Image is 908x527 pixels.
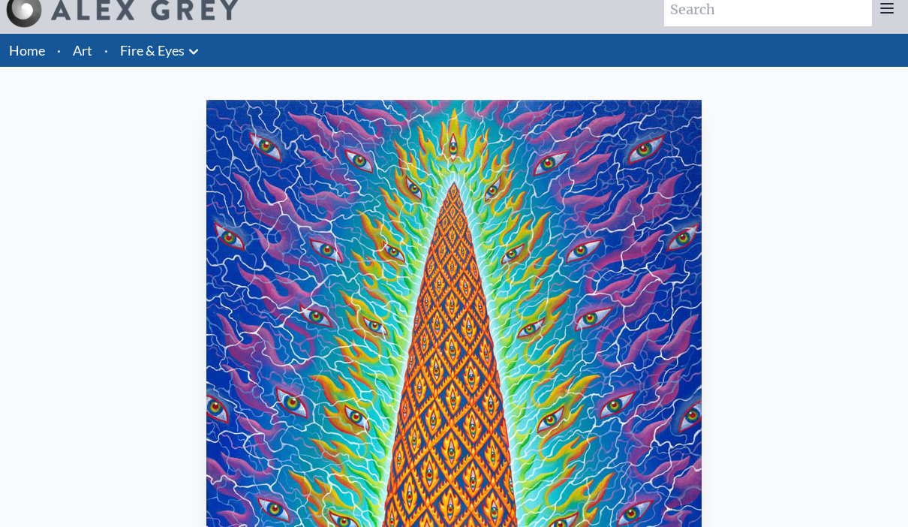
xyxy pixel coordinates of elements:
[98,34,114,67] li: ·
[120,40,185,61] a: Fire & Eyes
[73,40,92,61] a: Art
[51,34,67,67] li: ·
[9,42,45,59] a: Home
